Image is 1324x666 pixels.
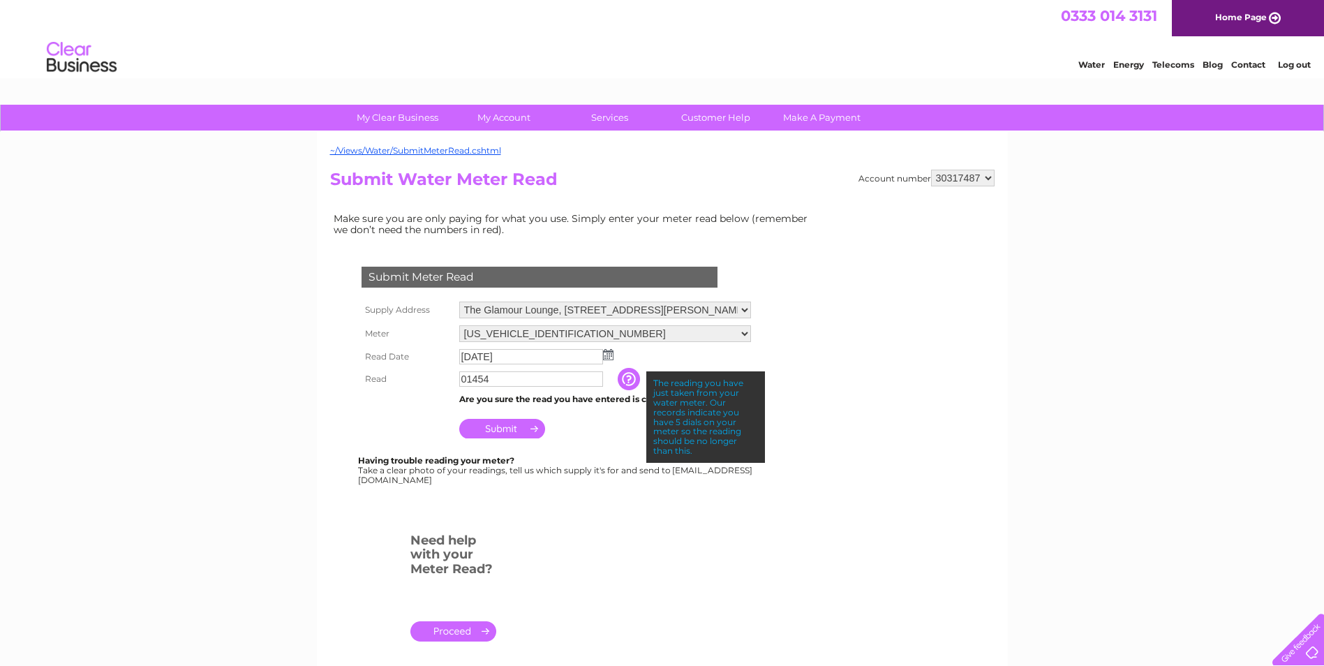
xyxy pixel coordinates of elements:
a: Make A Payment [764,105,879,131]
img: ... [603,349,613,360]
div: Account number [858,170,995,186]
div: Take a clear photo of your readings, tell us which supply it's for and send to [EMAIL_ADDRESS][DO... [358,456,754,484]
th: Read Date [358,346,456,368]
th: Supply Address [358,298,456,322]
a: ~/Views/Water/SubmitMeterRead.cshtml [330,145,501,156]
a: Energy [1113,59,1144,70]
b: Having trouble reading your meter? [358,455,514,466]
div: Clear Business is a trading name of Verastar Limited (registered in [GEOGRAPHIC_DATA] No. 3667643... [333,8,992,68]
div: The reading you have just taken from your water meter. Our records indicate you have 5 dials on y... [646,371,765,462]
a: Blog [1203,59,1223,70]
a: Water [1078,59,1105,70]
th: Read [358,368,456,390]
a: Contact [1231,59,1265,70]
a: 0333 014 3131 [1061,7,1157,24]
a: Customer Help [658,105,773,131]
td: Are you sure the read you have entered is correct? [456,390,754,408]
a: My Clear Business [340,105,455,131]
a: Services [552,105,667,131]
a: Log out [1278,59,1311,70]
a: My Account [446,105,561,131]
h2: Submit Water Meter Read [330,170,995,196]
input: Information [618,368,643,390]
img: logo.png [46,36,117,79]
a: . [410,621,496,642]
div: Submit Meter Read [362,267,717,288]
td: Make sure you are only paying for what you use. Simply enter your meter read below (remember we d... [330,209,819,239]
th: Meter [358,322,456,346]
a: Telecoms [1152,59,1194,70]
h3: Need help with your Meter Read? [410,531,496,584]
input: Submit [459,419,545,438]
